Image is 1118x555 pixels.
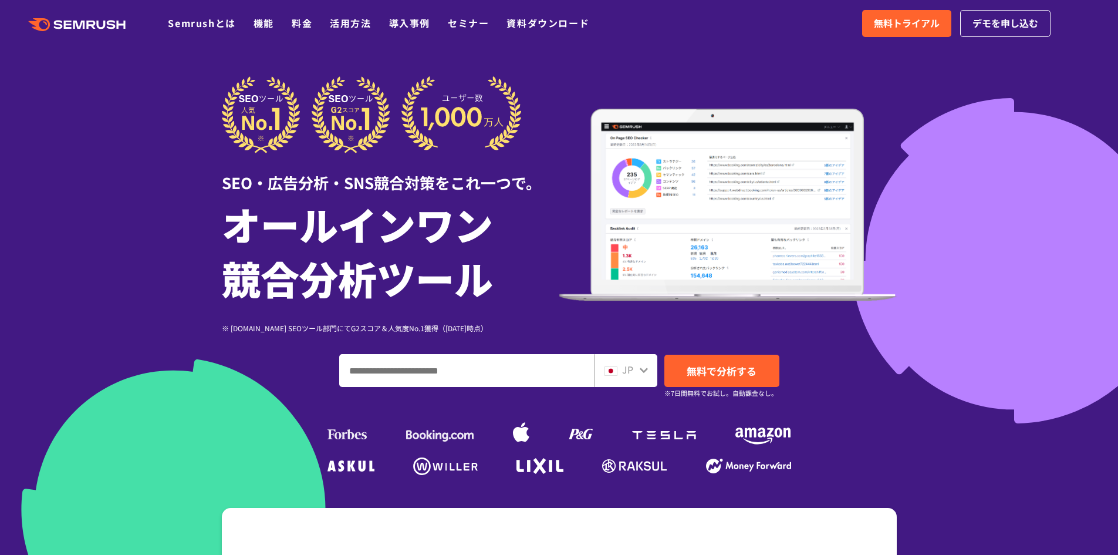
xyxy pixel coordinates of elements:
[254,16,274,30] a: 機能
[874,16,940,31] span: 無料トライアル
[506,16,589,30] a: 資料ダウンロード
[664,355,779,387] a: 無料で分析する
[292,16,312,30] a: 料金
[222,153,559,194] div: SEO・広告分析・SNS競合対策をこれ一つで。
[622,362,633,376] span: JP
[389,16,430,30] a: 導入事例
[222,322,559,334] div: ※ [DOMAIN_NAME] SEOツール部門にてG2スコア＆人気度No.1獲得（[DATE]時点）
[448,16,489,30] a: セミナー
[222,197,559,305] h1: オールインワン 競合分析ツール
[862,10,951,37] a: 無料トライアル
[972,16,1038,31] span: デモを申し込む
[664,388,778,399] small: ※7日間無料でお試し。自動課金なし。
[330,16,371,30] a: 活用方法
[340,355,594,386] input: ドメイン、キーワードまたはURLを入力してください
[687,364,756,378] span: 無料で分析する
[168,16,235,30] a: Semrushとは
[960,10,1051,37] a: デモを申し込む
